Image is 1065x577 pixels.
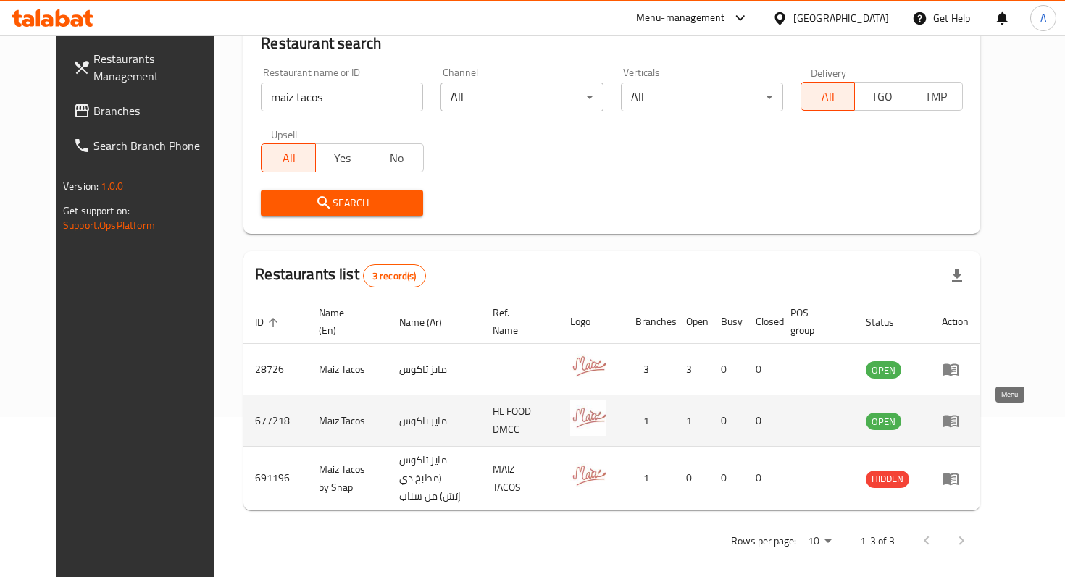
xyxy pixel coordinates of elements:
td: 0 [744,447,779,510]
span: Status [866,313,913,331]
th: Logo [559,300,624,344]
span: ID [255,313,283,331]
span: Name (En) [319,304,370,339]
div: OPEN [866,413,901,430]
button: All [261,143,315,172]
button: TMP [909,82,963,111]
label: Delivery [811,67,847,77]
span: 3 record(s) [364,269,425,283]
h2: Restaurants list [255,264,425,287]
th: Action [930,300,980,344]
button: All [801,82,855,111]
div: Total records count [363,264,426,287]
span: OPEN [866,413,901,430]
td: مايز تاكوس (مطبخ دي إتش) من سناب [388,447,481,510]
span: Branches [93,102,222,119]
div: All [621,83,783,111]
td: 1 [624,395,674,447]
span: Version: [63,177,99,195]
span: Search Branch Phone [93,137,222,154]
span: POS group [790,304,837,339]
td: Maiz Tacos [307,344,388,395]
td: 1 [624,447,674,510]
td: 0 [709,447,744,510]
a: Branches [62,93,233,128]
td: 3 [674,344,709,395]
span: TMP [915,86,957,107]
span: Search [272,194,412,212]
td: 0 [709,344,744,395]
td: MAIZ TACOS [481,447,559,510]
table: enhanced table [243,300,980,510]
td: مايز تاكوس [388,344,481,395]
span: All [807,86,849,107]
td: 0 [709,395,744,447]
td: 0 [744,344,779,395]
div: All [440,83,603,111]
th: Open [674,300,709,344]
a: Support.OpsPlatform [63,216,155,235]
td: مايز تاكوس [388,395,481,447]
img: Maiz Tacos [570,348,606,384]
td: 0 [744,395,779,447]
td: Maiz Tacos [307,395,388,447]
td: 691196 [243,447,307,510]
h2: Restaurant search [261,33,963,54]
span: Restaurants Management [93,50,222,85]
td: 28726 [243,344,307,395]
td: 677218 [243,395,307,447]
div: Menu [942,470,969,487]
span: TGO [861,86,903,107]
div: Rows per page: [802,531,837,552]
button: Search [261,190,423,216]
span: Name (Ar) [399,313,461,331]
span: OPEN [866,362,901,379]
span: 1.0.0 [101,177,123,195]
td: 3 [624,344,674,395]
span: No [375,148,417,169]
div: Export file [940,258,974,293]
td: HL FOOD DMCC [481,395,559,447]
td: 0 [674,447,709,510]
div: [GEOGRAPHIC_DATA] [793,10,889,26]
td: Maiz Tacos by Snap [307,447,388,510]
span: A [1040,10,1046,26]
button: TGO [854,82,909,111]
span: All [267,148,309,169]
span: Yes [322,148,364,169]
div: Menu [942,361,969,378]
input: Search for restaurant name or ID.. [261,83,423,111]
a: Search Branch Phone [62,128,233,163]
a: Restaurants Management [62,41,233,93]
span: Get support on: [63,201,130,220]
p: 1-3 of 3 [860,532,895,550]
p: Rows per page: [731,532,796,550]
th: Branches [624,300,674,344]
span: HIDDEN [866,471,909,487]
button: No [369,143,423,172]
th: Busy [709,300,744,344]
div: Menu-management [636,9,725,27]
th: Closed [744,300,779,344]
img: Maiz Tacos [570,400,606,436]
label: Upsell [271,129,298,139]
button: Yes [315,143,369,172]
td: 1 [674,395,709,447]
img: Maiz Tacos by Snap [570,458,606,494]
span: Ref. Name [493,304,541,339]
